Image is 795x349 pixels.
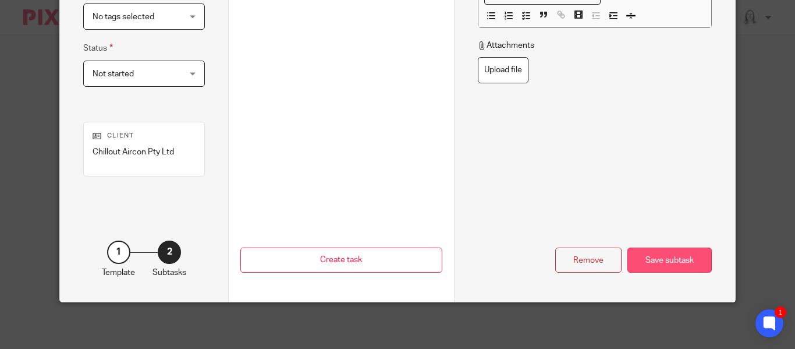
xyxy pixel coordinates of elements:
div: Save subtask [627,248,712,273]
div: 1 [775,306,786,318]
label: Status [83,41,113,55]
p: Subtasks [152,267,186,279]
p: Chillout Aircon Pty Ltd [93,146,196,158]
p: Attachments [478,40,534,51]
span: No tags selected [93,13,154,21]
button: Create task [240,248,442,273]
span: Not started [93,70,134,78]
p: Template [102,267,135,279]
label: Upload file [478,57,528,83]
p: Client [93,131,196,140]
div: Remove [555,248,622,273]
div: 1 [107,241,130,264]
div: 2 [158,241,181,264]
